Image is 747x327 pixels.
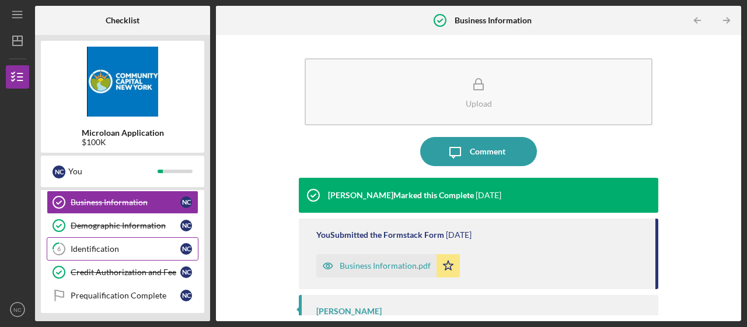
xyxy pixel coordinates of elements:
[71,291,180,300] div: Prequalification Complete
[470,137,505,166] div: Comment
[71,268,180,277] div: Credit Authorization and Fee
[476,191,501,200] time: 2025-08-09 02:57
[446,230,472,240] time: 2025-08-08 13:28
[420,137,537,166] button: Comment
[316,307,382,316] div: [PERSON_NAME]
[53,166,65,178] div: N C
[316,230,444,240] div: You Submitted the Formstack Form
[13,307,22,313] text: NC
[328,191,474,200] div: [PERSON_NAME] Marked this Complete
[57,245,61,253] tspan: 6
[47,237,198,261] a: 6IdentificationNC
[455,16,532,25] b: Business Information
[466,99,492,108] div: Upload
[68,161,158,181] div: You
[340,261,431,270] div: Business Information.pdf
[180,266,192,278] div: N C
[71,198,180,207] div: Business Information
[47,191,198,214] a: Business InformationNC
[180,220,192,231] div: N C
[305,58,652,125] button: Upload
[180,290,192,301] div: N C
[47,261,198,284] a: Credit Authorization and FeeNC
[71,244,180,254] div: Identification
[106,16,139,25] b: Checklist
[47,214,198,237] a: Demographic InformationNC
[6,298,29,321] button: NC
[82,138,164,147] div: $100K
[47,284,198,307] a: Prequalification CompleteNC
[180,243,192,255] div: N C
[316,254,460,277] button: Business Information.pdf
[41,47,204,117] img: Product logo
[82,128,164,138] b: Microloan Application
[180,196,192,208] div: N C
[71,221,180,230] div: Demographic Information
